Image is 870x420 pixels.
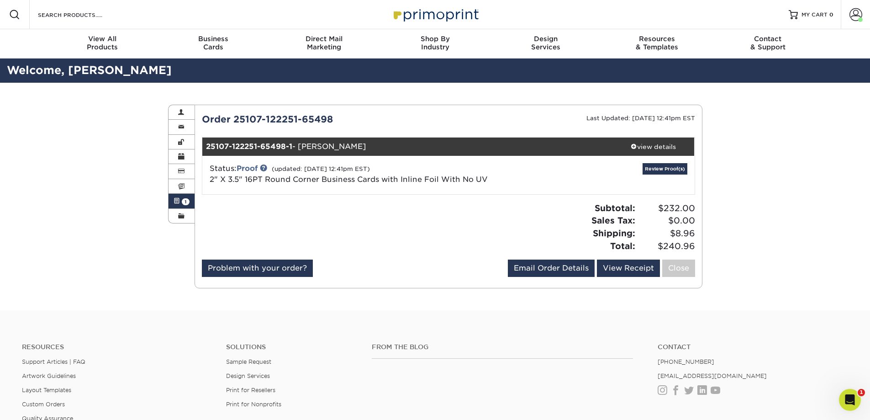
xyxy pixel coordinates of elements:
div: Status: [203,163,530,185]
a: Proof [237,164,258,173]
span: $8.96 [638,227,695,240]
a: Shop ByIndustry [380,29,490,58]
a: Design Services [226,372,270,379]
div: - [PERSON_NAME] [202,138,612,156]
span: Shop By [380,35,490,43]
a: 2" X 3.5" 16PT Round Corner Business Cards with Inline Foil With No UV [210,175,488,184]
span: 1 [182,198,190,205]
strong: Sales Tax: [591,215,635,225]
span: Direct Mail [269,35,380,43]
a: Close [662,260,695,277]
div: & Support [712,35,823,51]
a: Artwork Guidelines [22,372,76,379]
span: $240.96 [638,240,695,253]
div: view details [612,142,695,151]
h4: Resources [22,343,212,351]
a: Direct MailMarketing [269,29,380,58]
h4: Solutions [226,343,358,351]
a: View AllProducts [47,29,158,58]
span: MY CART [801,11,828,19]
a: Contact [658,343,848,351]
div: Products [47,35,158,51]
div: Marketing [269,35,380,51]
span: $232.00 [638,202,695,215]
a: View Receipt [597,260,660,277]
a: DesignServices [490,29,601,58]
span: Resources [601,35,712,43]
span: $0.00 [638,214,695,227]
a: Resources& Templates [601,29,712,58]
a: [PHONE_NUMBER] [658,358,714,365]
a: Print for Resellers [226,387,275,393]
span: 0 [829,11,833,18]
div: & Templates [601,35,712,51]
a: Sample Request [226,358,271,365]
a: Support Articles | FAQ [22,358,85,365]
span: 1 [858,389,865,396]
h4: From the Blog [372,343,633,351]
strong: Shipping: [593,228,635,238]
small: Last Updated: [DATE] 12:41pm EST [586,115,695,122]
small: (updated: [DATE] 12:41pm EST) [272,165,370,172]
div: Order 25107-122251-65498 [195,112,448,126]
a: Email Order Details [508,260,595,277]
a: 1 [169,194,195,208]
div: Services [490,35,601,51]
strong: Total: [610,241,635,251]
a: Problem with your order? [202,260,313,277]
div: Industry [380,35,490,51]
span: Design [490,35,601,43]
span: View All [47,35,158,43]
iframe: Intercom live chat [839,389,861,411]
a: Contact& Support [712,29,823,58]
input: SEARCH PRODUCTS..... [37,9,126,20]
a: [EMAIL_ADDRESS][DOMAIN_NAME] [658,372,767,379]
span: Contact [712,35,823,43]
a: Layout Templates [22,387,71,393]
a: Print for Nonprofits [226,401,281,408]
strong: 25107-122251-65498-1 [206,142,292,151]
div: Cards [158,35,269,51]
a: Review Proof(s) [643,163,687,175]
span: Business [158,35,269,43]
img: Primoprint [390,5,481,24]
a: BusinessCards [158,29,269,58]
strong: Subtotal: [595,203,635,213]
a: view details [612,138,695,156]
